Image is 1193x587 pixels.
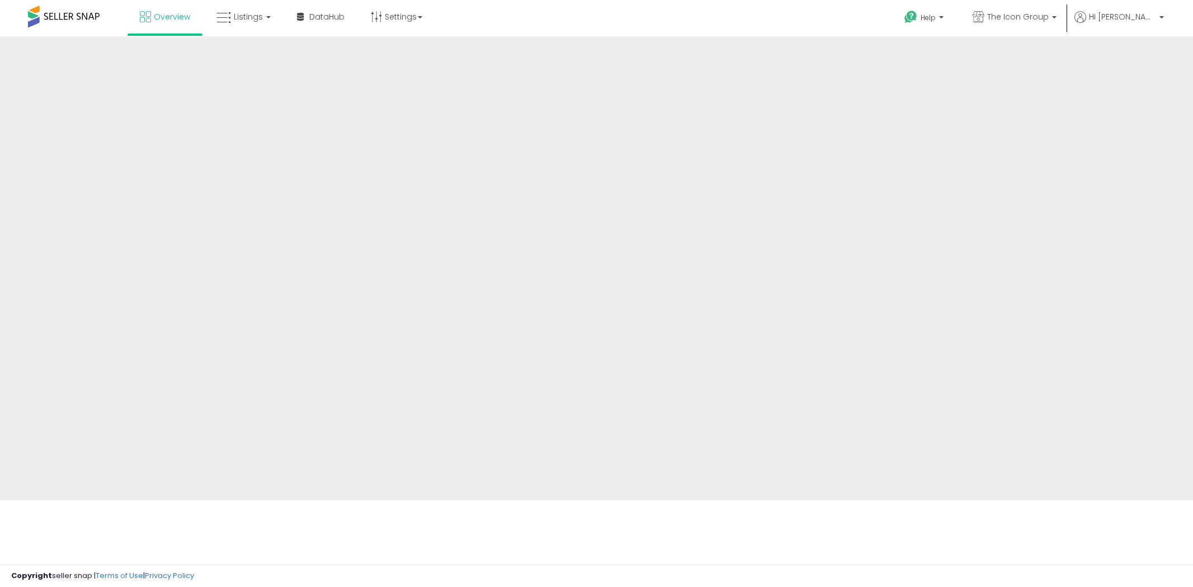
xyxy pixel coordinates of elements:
[921,13,936,22] span: Help
[154,11,190,22] span: Overview
[1089,11,1156,22] span: Hi [PERSON_NAME]
[1074,11,1164,36] a: Hi [PERSON_NAME]
[234,11,263,22] span: Listings
[895,2,955,36] a: Help
[987,11,1049,22] span: The Icon Group
[904,10,918,24] i: Get Help
[309,11,345,22] span: DataHub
